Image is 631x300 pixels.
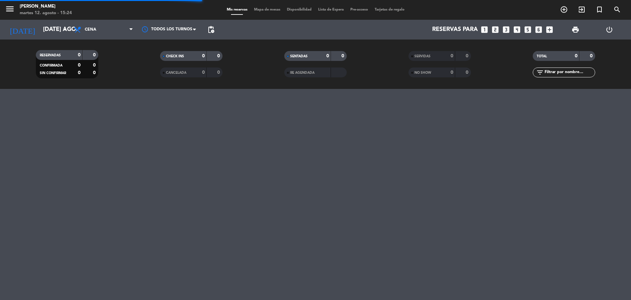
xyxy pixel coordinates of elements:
[596,6,603,14] i: turned_in_not
[290,55,308,58] span: SENTADAS
[466,54,470,58] strong: 0
[545,25,554,34] i: add_box
[524,25,532,34] i: looks_5
[536,68,544,76] i: filter_list
[371,8,408,12] span: Tarjetas de regalo
[290,71,315,74] span: RE AGENDADA
[217,70,221,75] strong: 0
[414,55,431,58] span: SERVIDAS
[451,54,453,58] strong: 0
[432,26,478,33] span: Reservas para
[166,71,186,74] span: CANCELADA
[491,25,500,34] i: looks_two
[578,6,586,14] i: exit_to_app
[5,22,40,37] i: [DATE]
[202,70,205,75] strong: 0
[251,8,284,12] span: Mapa de mesas
[613,6,621,14] i: search
[414,71,431,74] span: NO SHOW
[223,8,251,12] span: Mis reservas
[347,8,371,12] span: Pre-acceso
[534,25,543,34] i: looks_6
[93,70,97,75] strong: 0
[513,25,521,34] i: looks_4
[341,54,345,58] strong: 0
[20,3,72,10] div: [PERSON_NAME]
[202,54,205,58] strong: 0
[85,27,96,32] span: Cena
[326,54,329,58] strong: 0
[284,8,315,12] span: Disponibilidad
[560,6,568,14] i: add_circle_outline
[93,53,97,57] strong: 0
[20,10,72,16] div: martes 12. agosto - 15:24
[217,54,221,58] strong: 0
[537,55,547,58] span: TOTAL
[78,70,81,75] strong: 0
[544,69,595,76] input: Filtrar por nombre...
[575,54,577,58] strong: 0
[78,63,81,68] strong: 0
[207,26,215,34] span: pending_actions
[40,64,62,67] span: CONFIRMADA
[5,4,15,16] button: menu
[5,4,15,14] i: menu
[78,53,81,57] strong: 0
[590,54,594,58] strong: 0
[166,55,184,58] span: CHECK INS
[605,26,613,34] i: power_settings_new
[466,70,470,75] strong: 0
[451,70,453,75] strong: 0
[592,20,626,40] div: LOG OUT
[61,26,69,34] i: arrow_drop_down
[502,25,510,34] i: looks_3
[40,54,61,57] span: RESERVADAS
[40,71,66,75] span: SIN CONFIRMAR
[315,8,347,12] span: Lista de Espera
[93,63,97,68] strong: 0
[572,26,579,34] span: print
[480,25,489,34] i: looks_one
